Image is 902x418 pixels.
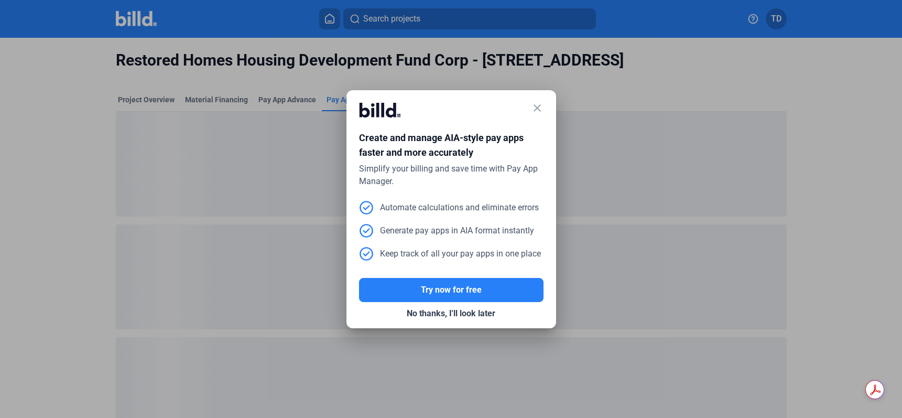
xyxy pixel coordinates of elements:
div: Keep track of all your pay apps in one place [359,246,541,261]
div: Automate calculations and eliminate errors [359,200,539,215]
div: Create and manage AIA-style pay apps faster and more accurately [359,131,544,163]
button: Try now for free [359,278,544,302]
div: Simplify your billing and save time with Pay App Manager. [359,163,544,188]
div: Generate pay apps in AIA format instantly [359,223,534,238]
mat-icon: close [531,102,544,114]
button: No thanks, I'll look later [359,302,544,325]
